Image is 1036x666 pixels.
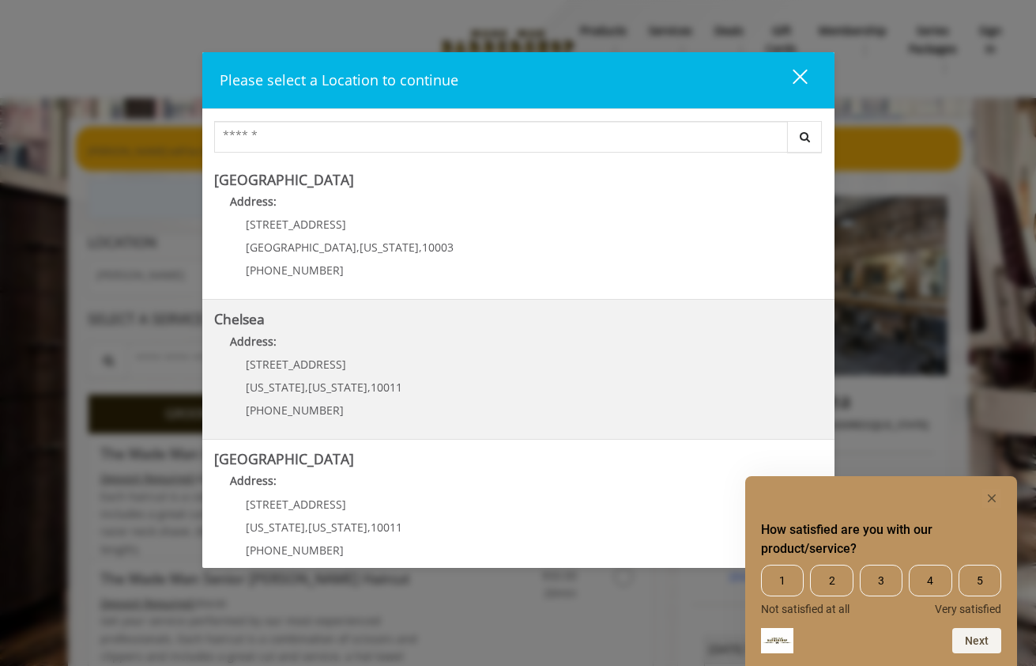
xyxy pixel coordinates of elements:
button: Hide survey [982,489,1001,508]
span: Please select a Location to continue [220,70,458,89]
div: close dialog [774,68,806,92]
span: [PHONE_NUMBER] [246,543,344,558]
span: [US_STATE] [308,380,367,395]
span: 4 [909,565,951,596]
span: Very satisfied [935,603,1001,615]
span: 2 [810,565,853,596]
span: , [305,380,308,395]
span: [PHONE_NUMBER] [246,403,344,418]
span: 3 [860,565,902,596]
span: 10003 [422,240,454,255]
span: 5 [959,565,1001,596]
span: [US_STATE] [360,240,419,255]
span: [PHONE_NUMBER] [246,263,344,278]
button: close dialog [763,64,817,96]
span: 10011 [371,520,402,535]
button: Next question [952,628,1001,653]
span: , [419,240,422,255]
b: [GEOGRAPHIC_DATA] [214,170,354,189]
span: 10011 [371,380,402,395]
span: [STREET_ADDRESS] [246,497,346,512]
input: Search Center [214,121,788,153]
span: , [367,380,371,395]
span: Not satisfied at all [761,603,850,615]
span: [US_STATE] [246,520,305,535]
div: How satisfied are you with our product/service? Select an option from 1 to 5, with 1 being Not sa... [761,565,1001,615]
span: [STREET_ADDRESS] [246,217,346,232]
div: How satisfied are you with our product/service? Select an option from 1 to 5, with 1 being Not sa... [761,489,1001,653]
span: [US_STATE] [308,520,367,535]
span: [GEOGRAPHIC_DATA] [246,240,356,255]
b: Chelsea [214,309,265,328]
b: Address: [230,194,277,209]
span: [US_STATE] [246,380,305,395]
span: , [305,520,308,535]
b: [GEOGRAPHIC_DATA] [214,449,354,468]
span: 1 [761,565,804,596]
span: , [367,520,371,535]
b: Address: [230,334,277,349]
span: [STREET_ADDRESS] [246,357,346,372]
span: , [356,240,360,255]
i: Search button [796,131,814,142]
div: Center Select [214,121,823,161]
h2: How satisfied are you with our product/service? Select an option from 1 to 5, with 1 being Not sa... [761,520,1001,558]
b: Address: [230,473,277,488]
